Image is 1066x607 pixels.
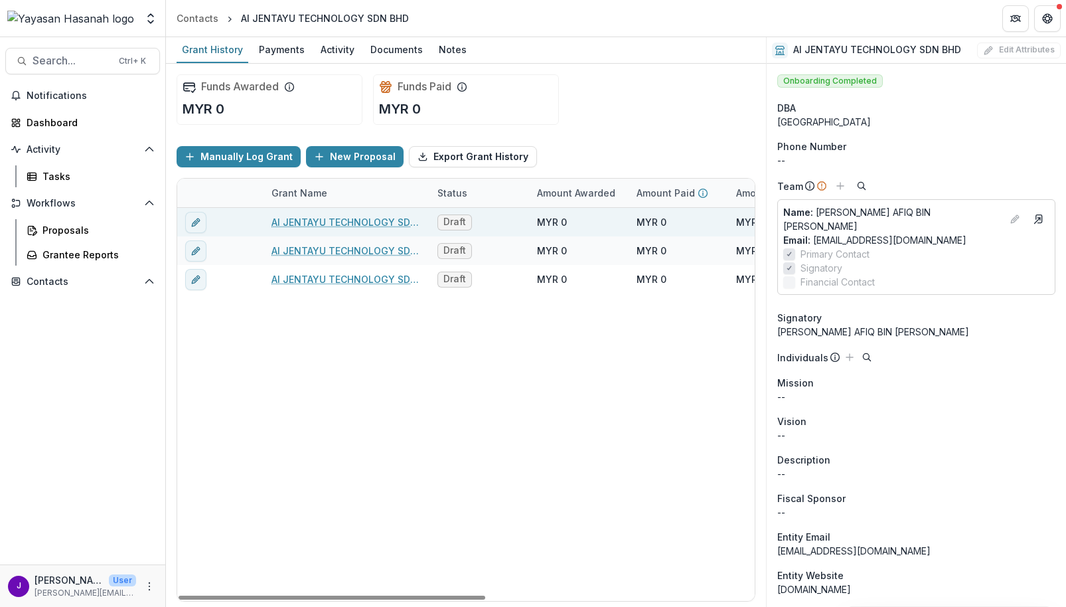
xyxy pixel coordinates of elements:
span: Activity [27,144,139,155]
button: edit [185,212,206,233]
h2: Funds Awarded [201,80,279,93]
div: Amount Paid [629,179,728,207]
a: Go to contact [1028,209,1049,230]
span: Onboarding Completed [777,74,883,88]
button: Export Grant History [409,146,537,167]
div: -- [777,505,1055,519]
span: Draft [443,245,466,256]
div: Proposals [42,223,149,237]
div: Notes [433,40,472,59]
div: Amount Awarded [529,186,623,200]
button: Get Help [1034,5,1061,32]
p: Team [777,179,803,193]
nav: breadcrumb [171,9,414,28]
div: -- [777,153,1055,167]
div: MYR 0 [637,272,666,286]
div: Grant Name [264,186,335,200]
div: Status [429,179,529,207]
h2: Funds Paid [398,80,451,93]
button: Open Contacts [5,271,160,292]
span: Draft [443,274,466,285]
div: MYR 0 [637,215,666,229]
span: Notifications [27,90,155,102]
div: MYR 0 [537,244,567,258]
div: [PERSON_NAME] AFIQ BIN [PERSON_NAME] [777,325,1055,339]
div: [DOMAIN_NAME] [777,582,1055,596]
div: MYR 0 [637,244,666,258]
button: Edit Attributes [977,43,1061,58]
button: edit [185,269,206,290]
a: Payments [254,37,310,63]
div: MYR 0 [537,215,567,229]
div: MYR 0 [736,272,766,286]
span: DBA [777,101,796,115]
a: Tasks [21,165,160,187]
a: AI JENTAYU TECHNOLOGY SDN BHD - 2025 - HSEF2025 - Iskandar Investment Berhad [271,244,421,258]
a: Dashboard [5,112,160,133]
button: Search... [5,48,160,74]
span: Entity Website [777,568,844,582]
p: Individuals [777,351,828,365]
div: Activity [315,40,360,59]
span: Fiscal Sponsor [777,491,846,505]
a: Email: [EMAIL_ADDRESS][DOMAIN_NAME] [783,233,966,247]
a: Grantee Reports [21,244,160,266]
div: Documents [365,40,428,59]
div: [EMAIL_ADDRESS][DOMAIN_NAME] [777,544,1055,558]
a: AI JENTAYU TECHNOLOGY SDN BHD - 2025 - HSEF2025 - Iskandar Investment Berhad [271,215,421,229]
div: Tasks [42,169,149,183]
img: Yayasan Hasanah logo [7,11,134,27]
span: Phone Number [777,139,846,153]
h2: AI JENTAYU TECHNOLOGY SDN BHD [793,44,961,56]
a: Activity [315,37,360,63]
span: Financial Contact [800,275,875,289]
div: [GEOGRAPHIC_DATA] [777,115,1055,129]
div: Amount Payable [728,179,828,207]
button: Open Workflows [5,193,160,214]
button: Add [842,349,858,365]
button: Open Activity [5,139,160,160]
div: AI JENTAYU TECHNOLOGY SDN BHD [241,11,409,25]
p: -- [777,390,1055,404]
button: Edit [1007,211,1023,227]
button: Notifications [5,85,160,106]
a: Contacts [171,9,224,28]
button: Open entity switcher [141,5,160,32]
p: -- [777,428,1055,442]
div: Status [429,186,475,200]
a: Documents [365,37,428,63]
button: Add [832,178,848,194]
span: Mission [777,376,814,390]
span: Entity Email [777,530,830,544]
p: MYR 0 [183,99,224,119]
span: Signatory [777,311,822,325]
a: Grant History [177,37,248,63]
p: MYR 0 [379,99,421,119]
span: Primary Contact [800,247,870,261]
div: Dashboard [27,116,149,130]
button: Search [854,178,870,194]
button: Partners [1002,5,1029,32]
p: -- [777,467,1055,481]
div: Jeffrey [17,582,21,590]
a: Proposals [21,219,160,241]
p: Amount Payable [736,186,812,200]
p: [PERSON_NAME][EMAIL_ADDRESS][DOMAIN_NAME] [35,587,136,599]
button: edit [185,240,206,262]
button: Manually Log Grant [177,146,301,167]
span: Vision [777,414,806,428]
p: [PERSON_NAME] [35,573,104,587]
button: More [141,578,157,594]
div: Grantee Reports [42,248,149,262]
span: Name : [783,207,813,218]
span: Workflows [27,198,139,209]
span: Description [777,453,830,467]
span: Draft [443,217,466,228]
div: MYR 0 [736,215,766,229]
p: Amount Paid [637,186,695,200]
button: Search [859,349,875,365]
span: Signatory [800,261,842,275]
